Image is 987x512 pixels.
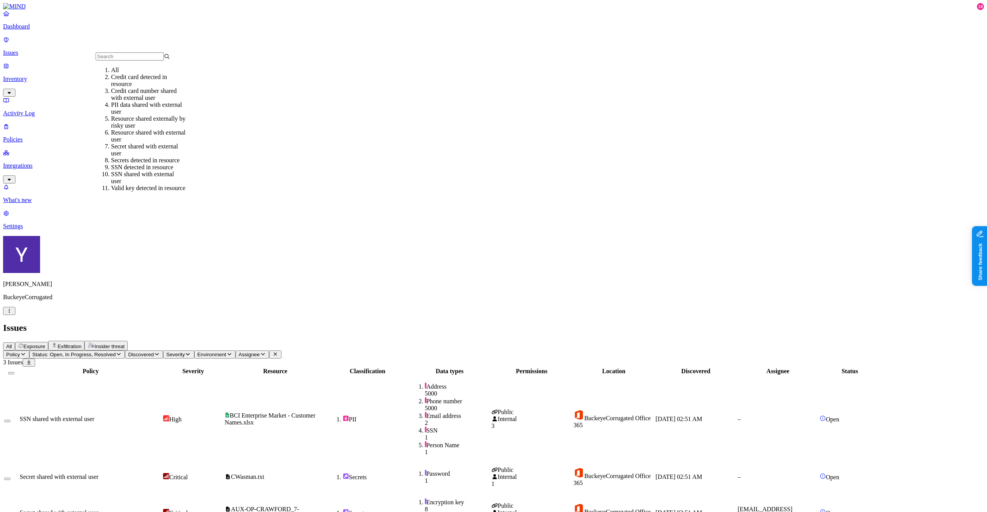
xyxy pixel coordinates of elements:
div: Data types [409,368,490,375]
a: What's new [3,184,984,204]
div: 5000 [425,405,490,412]
p: Policies [3,136,984,143]
img: MIND [3,3,26,10]
div: Resource shared externally by risky user [111,115,185,129]
img: pii-line [425,412,426,418]
div: 3 [492,423,572,429]
span: Discovered [128,352,154,357]
span: Exposure [24,344,45,349]
a: Inventory [3,62,984,96]
span: Policy [6,352,20,357]
p: Activity Log [3,110,984,117]
img: pii-line [425,441,426,447]
div: 19 [977,3,984,10]
div: All [111,67,185,74]
div: Resource [225,368,326,375]
div: 2 [425,419,490,426]
img: pii-line [425,426,426,433]
img: pii [343,415,349,421]
div: Policy [20,368,162,375]
span: Exfiltration [57,344,81,349]
a: Dashboard [3,10,984,30]
span: Insider threat [94,344,125,349]
img: pii-line [425,382,426,389]
span: Open [826,474,839,480]
span: – [738,473,741,480]
span: BuckeyeCorrugated Office 365 [573,473,651,486]
p: BuckeyeCorrugated [3,294,984,301]
div: Credit card detected in resource [111,74,185,88]
div: Assignee [738,368,818,375]
img: status-open [820,415,826,421]
div: 1 [425,477,490,484]
img: severity-high [163,415,169,421]
div: Email address [425,412,490,419]
p: Inventory [3,76,984,83]
img: google-sheets [225,413,230,418]
img: Yana Orhov [3,236,40,273]
img: secret-line [425,470,426,476]
div: Internal [492,473,572,480]
p: Integrations [3,162,984,169]
span: Environment [197,352,226,357]
div: PII data shared with external user [111,101,185,115]
span: BuckeyeCorrugated Office 365 [573,415,651,428]
div: SSN detected in resource [111,164,185,171]
div: Public [492,467,572,473]
div: Public [492,409,572,416]
span: Open [826,416,839,423]
span: BCI Enterprise Market - Customer Names.xlsx [225,412,315,426]
div: Permissions [492,368,572,375]
span: Secret shared with external user [20,473,98,480]
div: 1 [425,449,490,456]
a: Issues [3,36,984,56]
button: Select row [4,420,10,422]
div: Phone number [425,397,490,405]
a: Activity Log [3,97,984,117]
img: severity-critical [163,473,169,479]
img: office-365 [573,467,584,478]
div: Address [425,382,490,390]
div: Encryption key [425,498,490,506]
span: 3 Issues [3,359,23,365]
button: Select row [4,478,10,480]
div: Valid key detected in resource [111,185,185,192]
a: Integrations [3,149,984,182]
div: 1 [425,434,490,441]
span: – [738,416,741,422]
p: What's new [3,197,984,204]
div: Secret shared with external user [111,143,185,157]
p: Dashboard [3,23,984,30]
div: Credit card number shared with external user [111,88,185,101]
div: Password [425,470,490,477]
div: Person Name [425,441,490,449]
p: Settings [3,223,984,230]
div: 1 [492,480,572,487]
img: status-open [820,473,826,479]
div: Resource shared with external user [111,129,185,143]
p: [PERSON_NAME] [3,281,984,288]
h2: Issues [3,323,984,333]
div: Status [820,368,880,375]
span: [DATE] 02:51 AM [655,416,702,422]
div: Internal [492,416,572,423]
div: SSN shared with external user [111,171,185,185]
span: Status: Open, In Progress, Resolved [32,352,116,357]
span: CWasman.txt [231,473,264,480]
div: Secrets [343,473,408,481]
p: Issues [3,49,984,56]
img: pii-line [425,397,426,403]
div: PII [343,415,408,423]
div: Discovered [655,368,736,375]
div: Location [573,368,654,375]
span: SSN shared with external user [20,416,94,422]
a: Settings [3,210,984,230]
div: SSN [425,426,490,434]
a: MIND [3,3,984,10]
span: Critical [169,474,188,480]
div: Secrets detected in resource [111,157,185,164]
span: All [6,344,12,349]
a: Policies [3,123,984,143]
input: Search [96,52,164,61]
div: 5000 [425,390,490,397]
